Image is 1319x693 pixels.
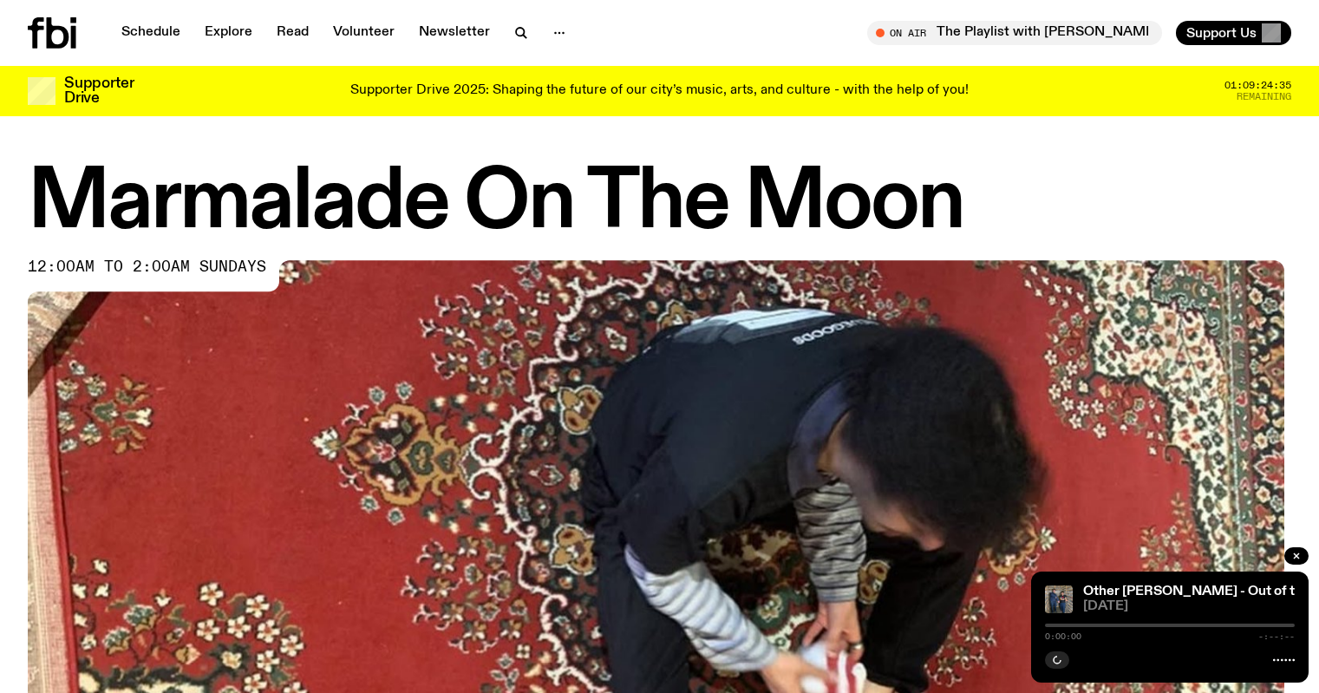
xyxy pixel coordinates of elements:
span: -:--:-- [1258,632,1295,641]
button: On AirThe Playlist with [PERSON_NAME] and [PERSON_NAME] [867,21,1162,45]
h1: Marmalade On The Moon [28,165,1291,243]
span: Remaining [1237,92,1291,101]
span: Support Us [1186,25,1257,41]
span: 12:00am to 2:00am sundays [28,260,266,274]
a: Read [266,21,319,45]
h3: Supporter Drive [64,76,134,106]
button: Support Us [1176,21,1291,45]
a: Newsletter [408,21,500,45]
p: Supporter Drive 2025: Shaping the future of our city’s music, arts, and culture - with the help o... [350,83,969,99]
span: 01:09:24:35 [1224,81,1291,90]
a: Explore [194,21,263,45]
a: Schedule [111,21,191,45]
img: Matt Do & Other Joe [1045,585,1073,613]
span: 0:00:00 [1045,632,1081,641]
span: [DATE] [1083,600,1295,613]
a: Volunteer [323,21,405,45]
